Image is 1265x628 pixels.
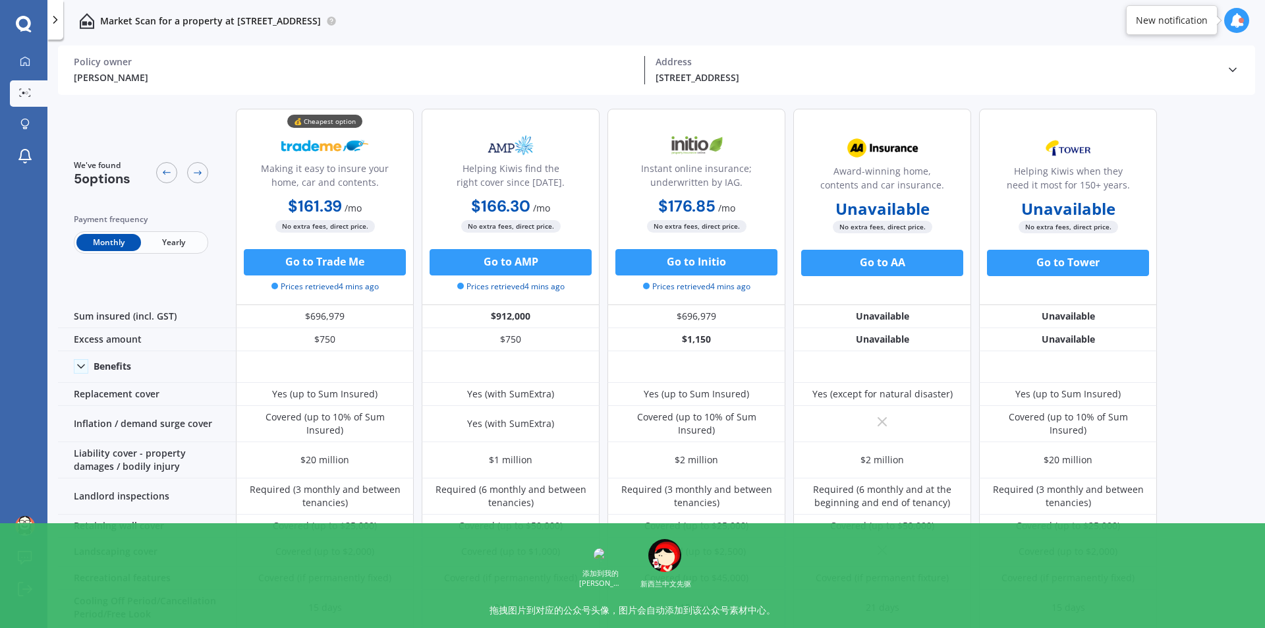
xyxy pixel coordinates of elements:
[94,360,131,372] div: Benefits
[246,411,404,437] div: Covered (up to 10% of Sum Insured)
[275,220,375,233] span: No extra fees, direct price.
[1019,221,1118,233] span: No extra fees, direct price.
[236,305,414,328] div: $696,979
[1136,14,1208,27] div: New notification
[74,170,130,187] span: 5 options
[236,328,414,351] div: $750
[422,328,600,351] div: $750
[74,56,634,68] div: Policy owner
[718,202,735,214] span: / mo
[658,196,716,216] b: $176.85
[288,196,342,216] b: $161.39
[839,132,926,165] img: AA.webp
[653,129,740,162] img: Initio.webp
[989,411,1147,437] div: Covered (up to 10% of Sum Insured)
[656,56,1216,68] div: Address
[607,305,785,328] div: $696,979
[247,161,403,194] div: Making it easy to insure your home, car and contents.
[467,129,554,162] img: AMP.webp
[432,483,590,509] div: Required (6 monthly and between tenancies)
[467,387,554,401] div: Yes (with SumExtra)
[100,14,321,28] p: Market Scan for a property at [STREET_ADDRESS]
[835,202,930,215] b: Unavailable
[803,483,961,509] div: Required (6 monthly and at the beginning and end of tenancy)
[617,411,775,437] div: Covered (up to 10% of Sum Insured)
[459,519,563,532] div: Covered (up to $50,000)
[793,305,971,328] div: Unavailable
[345,202,362,214] span: / mo
[607,328,785,351] div: $1,150
[647,220,746,233] span: No extra fees, direct price.
[300,453,349,467] div: $20 million
[246,483,404,509] div: Required (3 monthly and between tenancies)
[979,305,1157,328] div: Unavailable
[422,305,600,328] div: $912,000
[74,159,130,171] span: We've found
[244,249,406,275] button: Go to Trade Me
[860,453,904,467] div: $2 million
[58,478,236,515] div: Landlord inspections
[15,516,35,536] img: ACg8ocIMC-mavRprKKq2mGJXtvSmnu5VVR-BLsCYfzpL2A2AZJv1y2M=s96-c
[1044,453,1092,467] div: $20 million
[619,161,774,194] div: Instant online insurance; underwritten by IAG.
[489,453,532,467] div: $1 million
[287,115,362,128] div: 💰 Cheapest option
[433,161,588,194] div: Helping Kiwis find the right cover since [DATE].
[58,383,236,406] div: Replacement cover
[74,71,634,84] div: [PERSON_NAME]
[457,281,565,293] span: Prices retrieved 4 mins ago
[833,221,932,233] span: No extra fees, direct price.
[979,328,1157,351] div: Unavailable
[615,249,777,275] button: Go to Initio
[804,164,960,197] div: Award-winning home, contents and car insurance.
[1015,387,1121,401] div: Yes (up to Sum Insured)
[58,406,236,442] div: Inflation / demand surge cover
[1025,132,1111,165] img: Tower.webp
[987,250,1149,276] button: Go to Tower
[58,328,236,351] div: Excess amount
[58,442,236,478] div: Liability cover - property damages / bodily injury
[467,417,554,430] div: Yes (with SumExtra)
[643,281,750,293] span: Prices retrieved 4 mins ago
[793,328,971,351] div: Unavailable
[644,387,749,401] div: Yes (up to Sum Insured)
[617,483,775,509] div: Required (3 monthly and between tenancies)
[656,71,1216,84] div: [STREET_ADDRESS]
[271,281,379,293] span: Prices retrieved 4 mins ago
[801,250,963,276] button: Go to AA
[675,453,718,467] div: $2 million
[430,249,592,275] button: Go to AMP
[461,220,561,233] span: No extra fees, direct price.
[281,129,368,162] img: Trademe.webp
[990,164,1146,197] div: Helping Kiwis when they need it most for 150+ years.
[58,515,236,538] div: Retaining wall cover
[644,519,748,532] div: Covered (up to $25,000)
[272,387,378,401] div: Yes (up to Sum Insured)
[141,234,206,251] span: Yearly
[989,483,1147,509] div: Required (3 monthly and between tenancies)
[533,202,550,214] span: / mo
[76,234,141,251] span: Monthly
[812,387,953,401] div: Yes (except for natural disaster)
[58,305,236,328] div: Sum insured (incl. GST)
[1021,202,1115,215] b: Unavailable
[471,196,530,216] b: $166.30
[830,519,934,532] div: Covered (up to $50,000)
[79,13,95,29] img: home-and-contents.b802091223b8502ef2dd.svg
[273,519,377,532] div: Covered (up to $25,000)
[1016,519,1120,532] div: Covered (up to $25,000)
[74,213,208,226] div: Payment frequency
